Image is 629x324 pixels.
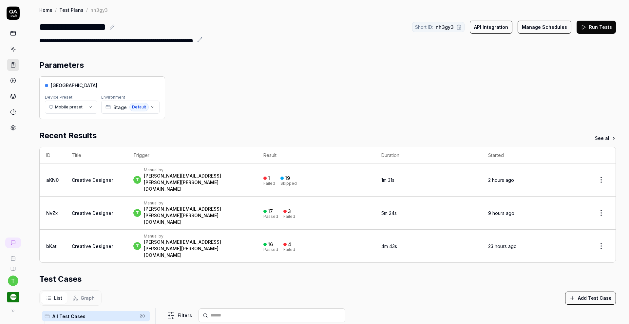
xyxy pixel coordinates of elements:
[488,210,514,216] time: 9 hours ago
[86,7,88,13] div: /
[263,248,278,252] div: Passed
[488,243,517,249] time: 23 hours ago
[45,101,97,114] button: Mobile preset
[52,313,136,320] span: All Test Cases
[144,167,250,173] div: Manual by
[65,147,127,163] th: Title
[3,261,23,272] a: Documentation
[288,208,291,214] div: 3
[415,24,433,30] span: Short ID:
[40,147,65,163] th: ID
[72,177,113,183] a: Creative Designer
[72,210,113,216] a: Creative Designer
[7,291,19,303] img: Pricer.com Logo
[39,273,82,285] h2: Test Cases
[54,295,62,301] span: List
[133,176,141,184] span: t
[127,147,257,163] th: Trigger
[129,103,149,111] span: Default
[381,210,397,216] time: 5m 24s
[72,243,113,249] a: Creative Designer
[288,241,291,247] div: 4
[518,21,571,34] button: Manage Schedules
[101,95,125,100] label: Environment
[39,130,97,142] h2: Recent Results
[268,175,270,181] div: 1
[5,238,21,248] a: New conversation
[280,181,297,185] div: Skipped
[39,7,52,13] a: Home
[381,243,397,249] time: 4m 43s
[144,206,250,225] div: [PERSON_NAME][EMAIL_ADDRESS][PERSON_NAME][PERSON_NAME][DOMAIN_NAME]
[45,95,72,100] label: Device Preset
[46,177,59,183] a: aKN0
[133,242,141,250] span: t
[46,210,58,216] a: NvZx
[144,173,250,192] div: [PERSON_NAME][EMAIL_ADDRESS][PERSON_NAME][PERSON_NAME][DOMAIN_NAME]
[595,135,616,142] a: See all
[8,276,18,286] button: t
[283,215,295,219] div: Failed
[144,239,250,258] div: [PERSON_NAME][EMAIL_ADDRESS][PERSON_NAME][PERSON_NAME][DOMAIN_NAME]
[51,82,97,89] span: [GEOGRAPHIC_DATA]
[41,292,67,304] button: List
[283,248,295,252] div: Failed
[49,103,83,111] div: Mobile preset
[436,24,454,30] span: nh3gy3
[381,177,394,183] time: 1m 31s
[263,181,275,185] div: Failed
[59,7,84,13] a: Test Plans
[268,241,273,247] div: 16
[137,312,147,320] span: 20
[81,295,95,301] span: Graph
[144,200,250,206] div: Manual by
[101,101,160,114] button: StageDefault
[257,147,375,163] th: Result
[565,292,616,305] button: Add Test Case
[488,177,514,183] time: 2 hours ago
[46,243,57,249] a: bKat
[3,251,23,261] a: Book a call with us
[113,104,127,111] span: Stage
[268,208,273,214] div: 17
[263,215,278,219] div: Passed
[3,286,23,304] button: Pricer.com Logo
[90,7,108,13] div: nh3gy3
[482,147,587,163] th: Started
[39,59,84,71] h2: Parameters
[133,209,141,217] span: t
[55,7,57,13] div: /
[163,309,196,322] button: Filters
[375,147,482,163] th: Duration
[577,21,616,34] button: Run Tests
[144,234,250,239] div: Manual by
[470,21,512,34] button: API Integration
[285,175,290,181] div: 19
[67,292,100,304] button: Graph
